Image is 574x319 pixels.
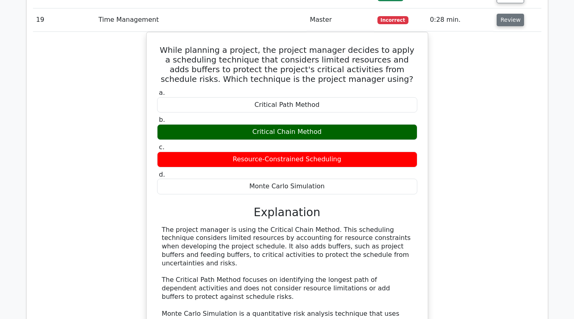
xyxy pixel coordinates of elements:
[497,14,524,26] button: Review
[159,143,165,151] span: c.
[33,8,95,31] td: 19
[377,16,408,24] span: Incorrect
[157,97,417,113] div: Critical Path Method
[156,45,418,84] h5: While planning a project, the project manager decides to apply a scheduling technique that consid...
[159,116,165,123] span: b.
[95,8,307,31] td: Time Management
[157,124,417,140] div: Critical Chain Method
[427,8,493,31] td: 0:28 min.
[307,8,374,31] td: Master
[157,179,417,194] div: Monte Carlo Simulation
[159,89,165,96] span: a.
[157,152,417,167] div: Resource-Constrained Scheduling
[159,171,165,178] span: d.
[162,206,412,219] h3: Explanation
